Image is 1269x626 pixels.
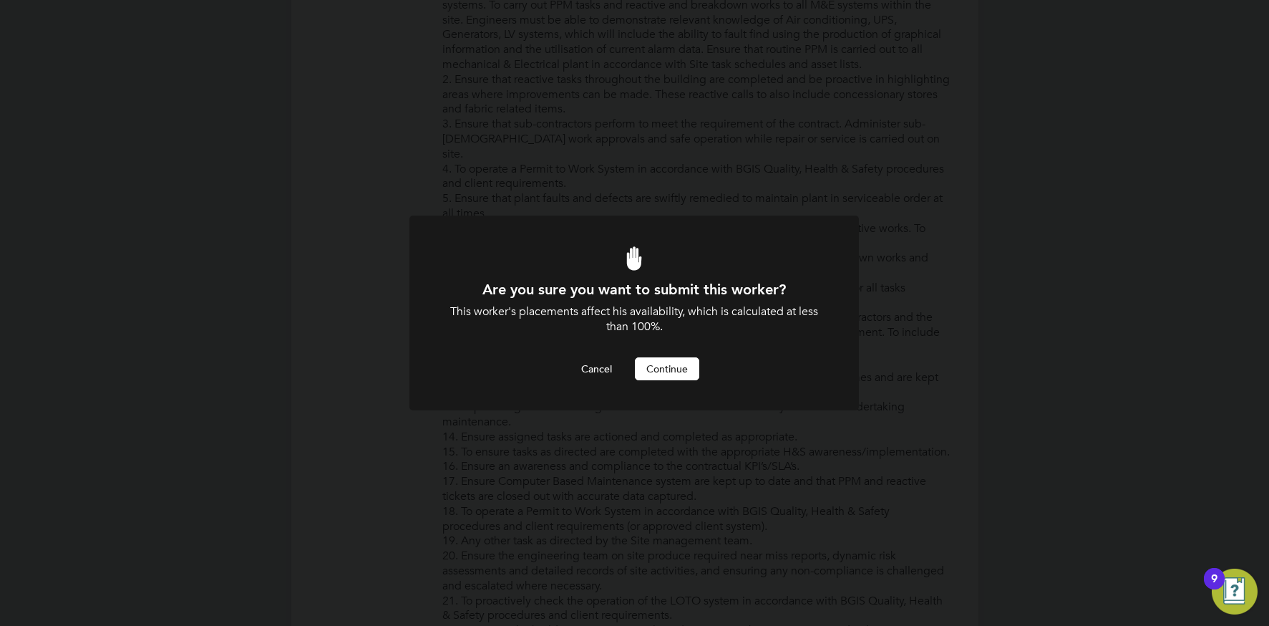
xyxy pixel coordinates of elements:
[1212,569,1258,615] button: Open Resource Center, 9 new notifications
[570,357,623,380] button: Cancel
[448,304,820,334] div: This worker's placements affect his availability, which is calculated at less than 100%.
[635,357,699,380] button: Continue
[448,280,820,299] h1: Are you sure you want to submit this worker?
[1211,579,1217,597] div: 9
